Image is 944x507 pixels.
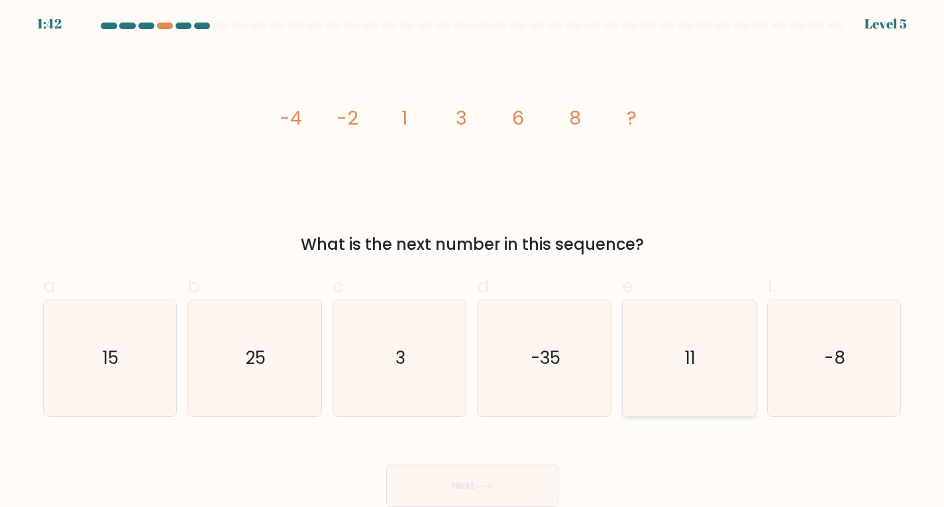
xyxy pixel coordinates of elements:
[246,346,266,370] text: 25
[103,346,119,370] text: 15
[627,105,637,131] tspan: ?
[455,105,466,131] tspan: 3
[531,346,560,370] text: -35
[622,273,637,299] span: e.
[401,105,407,131] tspan: 1
[37,14,62,34] div: 1:42
[395,346,405,370] text: 3
[865,14,907,34] div: Level 5
[386,465,558,507] button: Next
[512,105,524,131] tspan: 6
[685,346,696,370] text: 11
[767,273,776,299] span: f.
[187,273,203,299] span: b.
[825,346,845,370] text: -8
[51,233,894,256] div: What is the next number in this sequence?
[477,273,493,299] span: d.
[333,273,347,299] span: c.
[43,273,59,299] span: a.
[337,105,358,131] tspan: -2
[568,105,580,131] tspan: 8
[280,105,302,131] tspan: -4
